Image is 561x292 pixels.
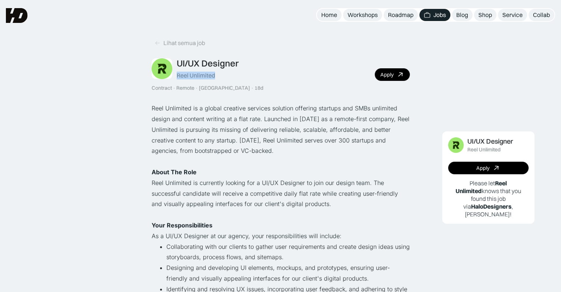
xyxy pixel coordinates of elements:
[152,37,208,49] a: Lihat semua job
[456,179,507,195] b: Reel Unlimited
[152,231,410,241] p: As a UI/UX Designer at our agency, your responsibilities will include:
[375,68,410,81] a: Apply
[388,11,413,19] div: Roadmap
[380,72,394,78] div: Apply
[384,9,418,21] a: Roadmap
[152,221,212,229] strong: Your Responsibilities
[152,168,197,176] strong: About The Role
[152,167,410,178] p: ‍ ‍
[152,209,410,220] p: ‍
[199,85,250,91] div: [GEOGRAPHIC_DATA]
[254,85,263,91] div: 18d
[152,178,410,209] p: Reel Unlimited is currently looking for a UI/UX Designer to join our design team. The successful ...
[166,262,410,284] li: Designing and developing UI elements, mockups, and prototypes, ensuring user-friendly and visuall...
[467,147,501,153] div: Reel Unlimited
[343,9,382,21] a: Workshops
[471,203,512,210] b: HaloDesigners
[533,11,550,19] div: Collab
[419,9,450,21] a: Jobs
[152,58,172,79] img: Job Image
[467,138,513,145] div: UI/UX Designer
[502,11,523,19] div: Service
[498,9,527,21] a: Service
[251,85,254,91] div: ·
[177,72,215,79] div: Reel Unlimited
[448,162,529,174] a: Apply
[433,11,446,19] div: Jobs
[152,220,410,231] p: ‍ ‍
[476,165,489,171] div: Apply
[152,103,410,156] p: Reel Unlimited is a global creative services solution offering startups and SMBs unlimited design...
[456,11,468,19] div: Blog
[163,39,205,47] div: Lihat semua job
[152,85,172,91] div: Contract
[173,85,176,91] div: ·
[448,137,464,153] img: Job Image
[474,9,496,21] a: Shop
[321,11,337,19] div: Home
[347,11,378,19] div: Workshops
[529,9,554,21] a: Collab
[452,9,472,21] a: Blog
[317,9,342,21] a: Home
[478,11,492,19] div: Shop
[152,156,410,167] p: ‍
[177,58,239,69] div: UI/UX Designer
[166,241,410,263] li: Collaborating with our clients to gather user requirements and create design ideas using storyboa...
[448,179,529,218] p: Please let knows that you found this job via , [PERSON_NAME]!
[176,85,194,91] div: Remote
[195,85,198,91] div: ·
